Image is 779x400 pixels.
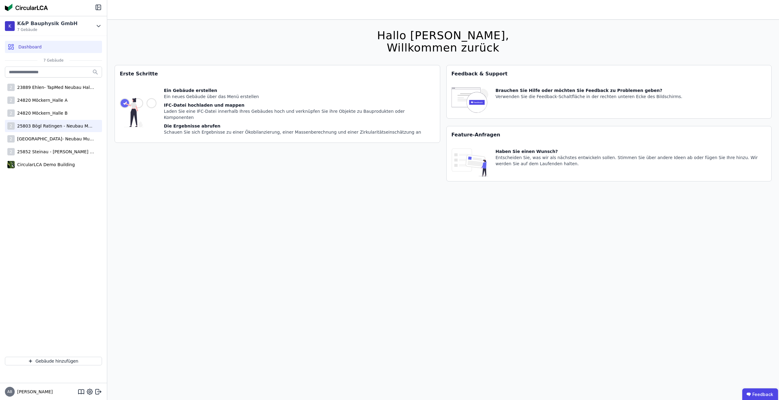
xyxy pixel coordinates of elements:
[496,87,683,93] div: Brauchen Sie Hilfe oder möchten Sie Feedback zu Problemen geben?
[37,58,70,63] span: 7 Gebäude
[15,97,67,103] div: 24820 Möckern_Halle A
[5,357,102,365] button: Gebäude hinzufügen
[15,162,75,168] div: CircularLCA Demo Building
[17,20,78,27] div: K&P Bauphysik GmbH
[17,27,78,32] span: 7 Gebäude
[496,154,767,167] div: Entscheiden Sie, was wir als nächstes entwickeln sollen. Stimmen Sie über andere Ideen ab oder fü...
[18,44,42,50] span: Dashboard
[164,108,435,120] div: Laden Sie eine IFC-Datei innerhalb Ihres Gebäudes hoch und verknüpfen Sie ihre Objekte zu Bauprod...
[7,160,15,170] img: CircularLCA Demo Building
[5,4,48,11] img: Concular
[164,93,435,100] div: Ein neues Gebäude über das Menü erstellen
[447,126,772,143] div: Feature-Anfragen
[15,84,94,90] div: 23889 Ehlen- TapMed Neubau Halle 2
[7,84,15,91] div: 2
[5,21,15,31] div: K
[7,122,15,130] div: 2
[7,109,15,117] div: 2
[115,65,440,82] div: Erste Schritte
[496,93,683,100] div: Verwenden Sie die Feedback-Schaltfläche in der rechten unteren Ecke des Bildschirms.
[164,87,435,93] div: Ein Gebäude erstellen
[15,389,53,395] span: [PERSON_NAME]
[452,87,488,113] img: feedback-icon-HCTs5lye.svg
[377,42,509,54] div: Willkommen zurück
[15,136,94,142] div: [GEOGRAPHIC_DATA]- Neubau Multi-User Center
[452,148,488,176] img: feature_request_tile-UiXE1qGU.svg
[7,148,15,155] div: 2
[447,65,772,82] div: Feedback & Support
[120,87,157,138] img: getting_started_tile-DrF_GRSv.svg
[7,97,15,104] div: 2
[377,29,509,42] div: Hallo [PERSON_NAME],
[164,123,435,129] div: Die Ergebnisse abrufen
[15,123,94,129] div: 25803 Bögl Ratingen - Neubau Multi-User Center
[7,390,12,394] span: AB
[15,149,94,155] div: 25852 Steinau - [PERSON_NAME] Logistikzentrum
[164,129,435,135] div: Schauen Sie sich Ergebnisse zu einer Ökobilanzierung, einer Massenberechnung und einer Zirkularit...
[164,102,435,108] div: IFC-Datei hochladen und mappen
[15,110,68,116] div: 24820 Möckern_Halle B
[7,135,15,143] div: 2
[496,148,767,154] div: Haben Sie einen Wunsch?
